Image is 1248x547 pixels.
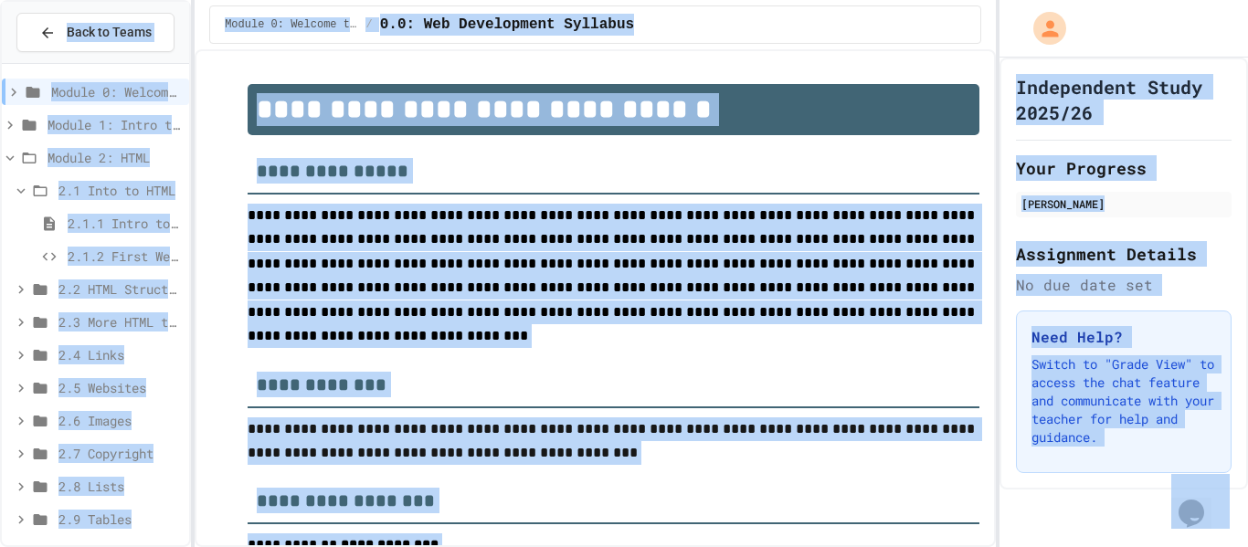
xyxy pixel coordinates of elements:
iframe: chat widget [1171,474,1230,529]
span: 2.8 Lists [58,477,182,496]
span: Module 1: Intro to the Web [48,115,182,134]
span: 2.7 Copyright [58,444,182,463]
span: 0.0: Web Development Syllabus [380,14,634,36]
span: 2.1.1 Intro to HTML [68,214,182,233]
div: [PERSON_NAME] [1021,195,1226,212]
h2: Assignment Details [1016,241,1232,267]
span: 2.3 More HTML tags [58,312,182,331]
span: Back to Teams [67,23,152,42]
span: Module 2: HTML [48,148,182,167]
span: 2.4 Links [58,345,182,364]
h2: Your Progress [1016,155,1232,181]
span: Module 0: Welcome to Web Development [51,82,182,101]
span: 2.5 Websites [58,378,182,397]
h3: Need Help? [1031,326,1216,348]
span: 2.1.2 First Webpage [68,247,182,266]
span: 2.2 HTML Structure [58,279,182,299]
div: My Account [1014,7,1071,49]
button: Back to Teams [16,13,175,52]
span: Module 0: Welcome to Web Development [225,17,358,32]
span: 2.6 Images [58,411,182,430]
p: Switch to "Grade View" to access the chat feature and communicate with your teacher for help and ... [1031,355,1216,447]
span: / [365,17,372,32]
h1: Independent Study 2025/26 [1016,74,1232,125]
span: 2.9 Tables [58,510,182,529]
div: No due date set [1016,274,1232,296]
span: 2.1 Into to HTML [58,181,182,200]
